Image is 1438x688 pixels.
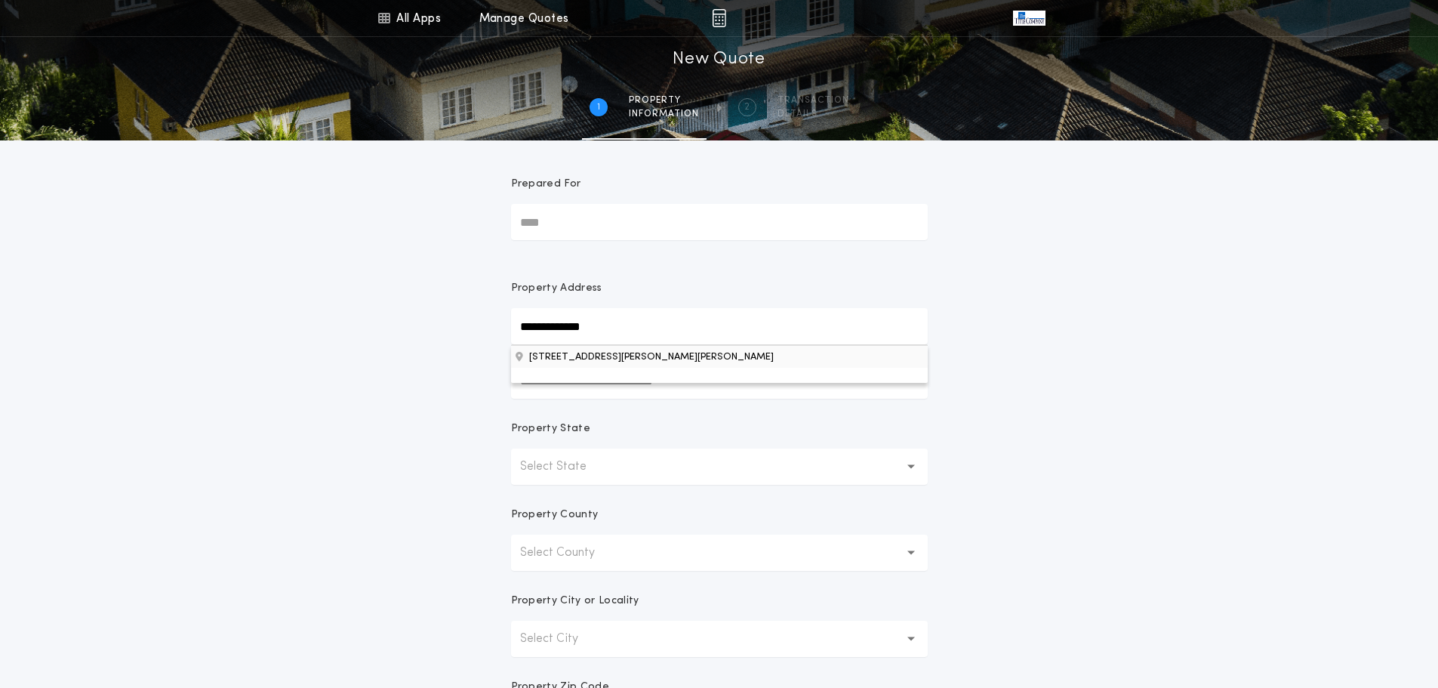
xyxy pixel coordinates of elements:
[511,345,928,368] button: Property Address
[629,94,699,106] span: Property
[511,177,581,192] p: Prepared For
[511,508,599,523] p: Property County
[511,449,928,485] button: Select State
[778,94,849,106] span: Transaction
[511,621,928,657] button: Select City
[520,458,611,476] p: Select State
[511,421,590,437] p: Property State
[511,535,928,571] button: Select County
[629,108,699,120] span: information
[673,48,765,72] h1: New Quote
[712,9,726,27] img: img
[511,204,928,240] input: Prepared For
[511,594,639,609] p: Property City or Locality
[520,544,619,562] p: Select County
[744,101,750,113] h2: 2
[1013,11,1045,26] img: vs-icon
[511,281,928,296] p: Property Address
[778,108,849,120] span: details
[520,630,602,648] p: Select City
[597,101,600,113] h2: 1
